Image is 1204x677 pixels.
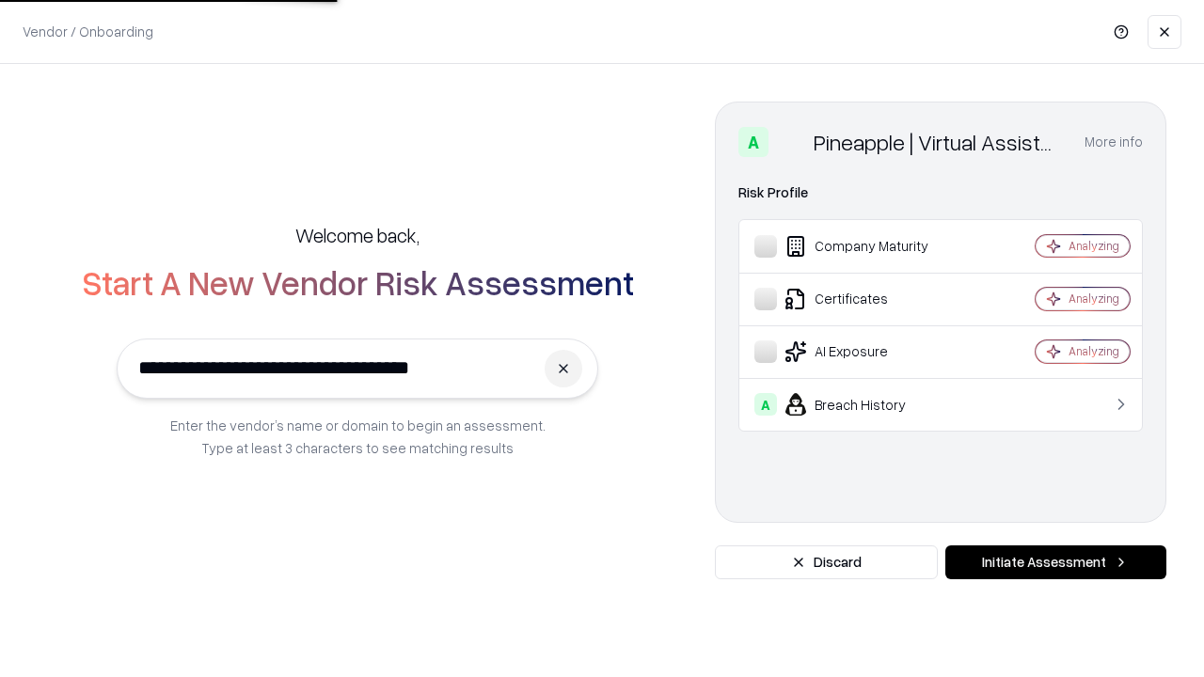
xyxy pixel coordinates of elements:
[776,127,806,157] img: Pineapple | Virtual Assistant Agency
[295,222,420,248] h5: Welcome back,
[1069,343,1119,359] div: Analyzing
[814,127,1062,157] div: Pineapple | Virtual Assistant Agency
[754,340,979,363] div: AI Exposure
[170,414,546,459] p: Enter the vendor’s name or domain to begin an assessment. Type at least 3 characters to see match...
[754,393,777,416] div: A
[1069,238,1119,254] div: Analyzing
[945,545,1166,579] button: Initiate Assessment
[738,127,768,157] div: A
[1069,291,1119,307] div: Analyzing
[23,22,153,41] p: Vendor / Onboarding
[754,235,979,258] div: Company Maturity
[754,288,979,310] div: Certificates
[738,181,1143,204] div: Risk Profile
[754,393,979,416] div: Breach History
[1085,125,1143,159] button: More info
[715,545,938,579] button: Discard
[82,263,634,301] h2: Start A New Vendor Risk Assessment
